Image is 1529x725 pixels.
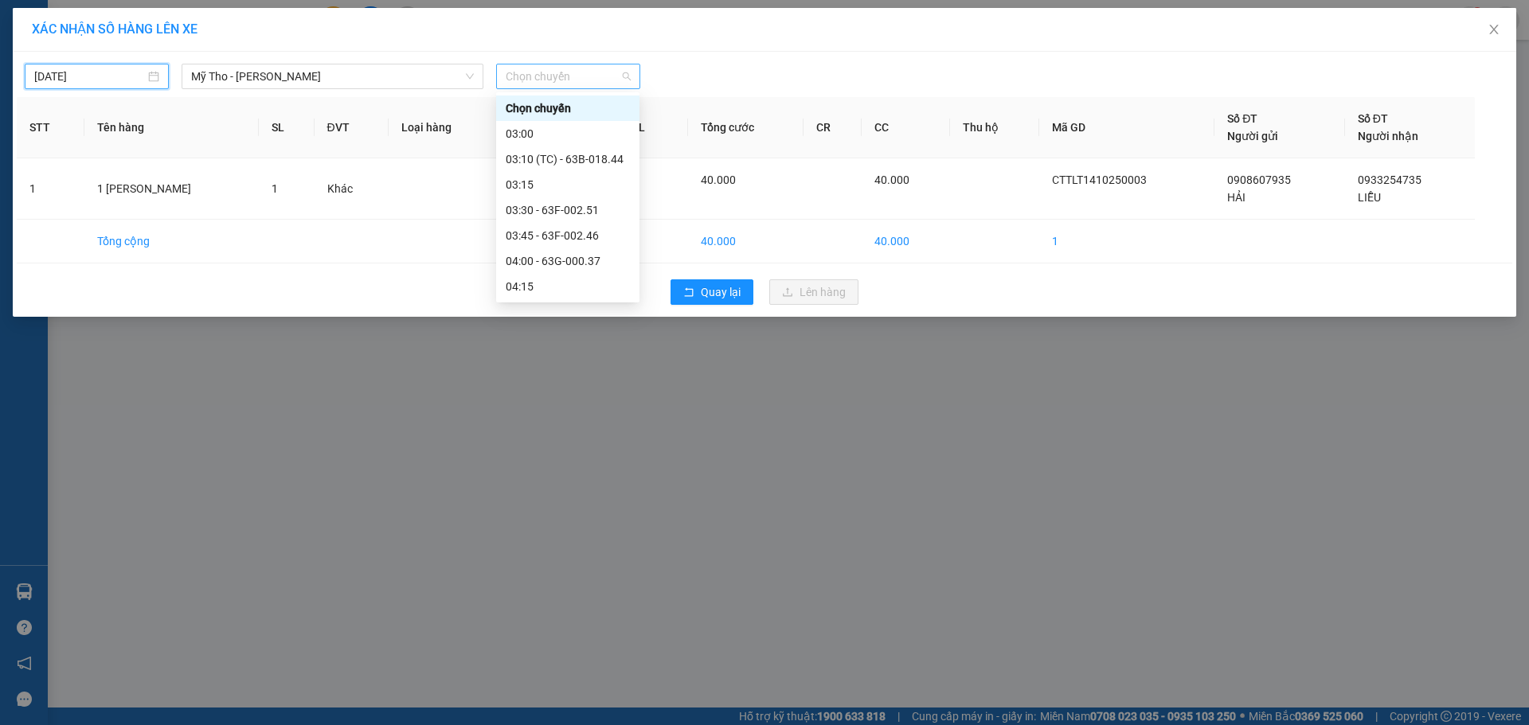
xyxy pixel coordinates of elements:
button: uploadLên hàng [769,279,858,305]
input: 14/10/2025 [34,68,145,85]
span: 0933254735 [1358,173,1421,186]
div: [PERSON_NAME] [9,114,354,156]
td: 40.000 [862,220,950,263]
th: Thu hộ [950,97,1039,158]
div: 03:10 (TC) - 63B-018.44 [506,150,630,168]
th: SL [259,97,315,158]
span: 40.000 [874,173,909,186]
div: 03:00 [506,125,630,142]
span: Chọn chuyến [506,64,631,88]
td: 40.000 [688,220,803,263]
span: 0908607935 [1227,173,1291,186]
div: 03:45 - 63F-002.46 [506,227,630,244]
div: 04:00 - 63G-000.37 [506,252,630,270]
span: close [1488,23,1500,36]
th: CR [804,97,862,158]
th: Tên hàng [84,97,259,158]
th: Tổng cước [688,97,803,158]
span: Người gửi [1227,130,1278,142]
td: 1 [PERSON_NAME] [84,158,259,220]
div: Chọn chuyến [506,99,630,117]
span: Số ĐT [1358,112,1388,125]
th: Tổng SL [592,97,688,158]
span: 1 [272,182,278,195]
td: Khác [315,158,389,220]
span: CTTLT1410250003 [1052,173,1147,186]
text: CTTLT1410250003 [74,76,290,103]
div: Chọn chuyến [496,95,639,121]
span: XÁC NHẬN SỐ HÀNG LÊN XE [32,21,197,37]
span: 40.000 [701,173,736,186]
span: LIỄU [1358,191,1381,204]
span: down [465,72,475,81]
th: CC [862,97,950,158]
div: 03:15 [506,176,630,193]
span: Mỹ Tho - Hồ Chí Minh [191,64,474,88]
div: 04:15 [506,278,630,295]
div: 03:30 - 63F-002.51 [506,201,630,219]
th: Loại hàng [389,97,499,158]
td: Tổng cộng [84,220,259,263]
span: Số ĐT [1227,112,1257,125]
td: 1 [17,158,84,220]
th: STT [17,97,84,158]
th: ĐVT [315,97,389,158]
td: 1 [592,220,688,263]
button: Close [1472,8,1516,53]
span: Quay lại [701,283,741,301]
button: rollbackQuay lại [671,279,753,305]
span: rollback [683,286,694,299]
span: HẢI [1227,191,1245,204]
th: Mã GD [1039,97,1214,158]
td: 1 [1039,220,1214,263]
span: Người nhận [1358,130,1418,142]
